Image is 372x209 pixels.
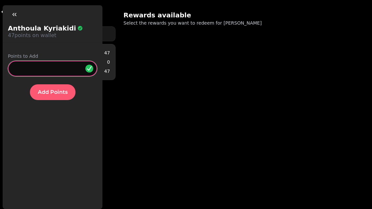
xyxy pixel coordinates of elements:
[38,90,68,95] span: Add Points
[8,24,76,33] p: Anthoula Kyriakidi
[123,20,292,26] p: Select the rewards you want to redeem for
[30,84,76,100] button: Add Points
[107,59,110,65] p: 0
[224,20,262,26] span: [PERSON_NAME]
[123,10,250,20] h2: Rewards available
[8,31,83,39] p: 47 points on wallet
[8,53,97,59] label: Points to Add
[104,50,110,56] p: 47
[104,68,110,74] p: 47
